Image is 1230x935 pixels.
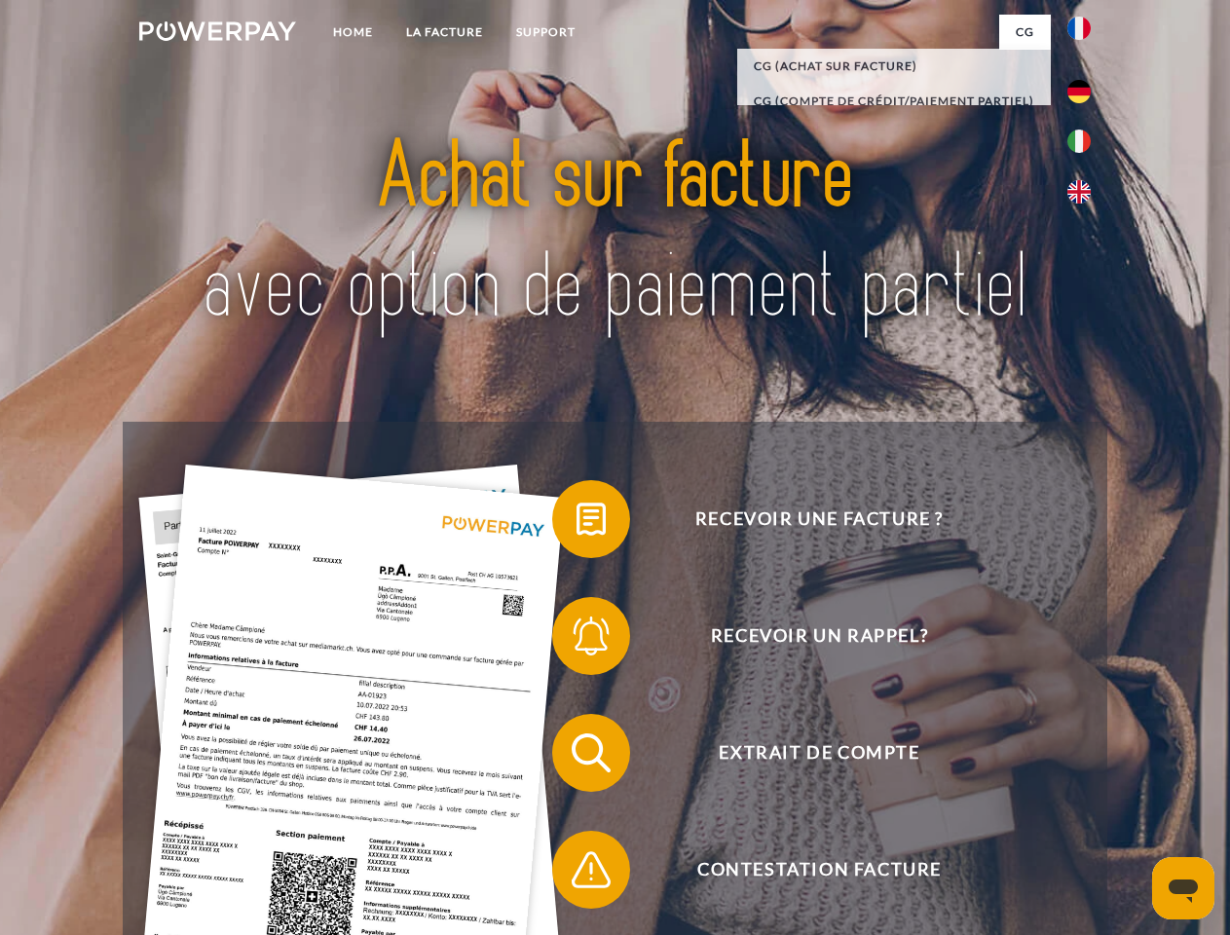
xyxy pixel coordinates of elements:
[567,612,615,660] img: qb_bell.svg
[1067,180,1091,204] img: en
[580,714,1058,792] span: Extrait de compte
[580,480,1058,558] span: Recevoir une facture ?
[737,84,1051,119] a: CG (Compte de crédit/paiement partiel)
[580,597,1058,675] span: Recevoir un rappel?
[1067,17,1091,40] img: fr
[500,15,592,50] a: Support
[567,729,615,777] img: qb_search.svg
[567,845,615,894] img: qb_warning.svg
[552,597,1059,675] button: Recevoir un rappel?
[139,21,296,41] img: logo-powerpay-white.svg
[317,15,390,50] a: Home
[552,831,1059,909] button: Contestation Facture
[186,93,1044,373] img: title-powerpay_fr.svg
[567,495,615,543] img: qb_bill.svg
[552,714,1059,792] button: Extrait de compte
[1067,80,1091,103] img: de
[737,49,1051,84] a: CG (achat sur facture)
[1067,130,1091,153] img: it
[999,15,1051,50] a: CG
[390,15,500,50] a: LA FACTURE
[580,831,1058,909] span: Contestation Facture
[552,480,1059,558] button: Recevoir une facture ?
[1152,857,1214,919] iframe: Bouton de lancement de la fenêtre de messagerie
